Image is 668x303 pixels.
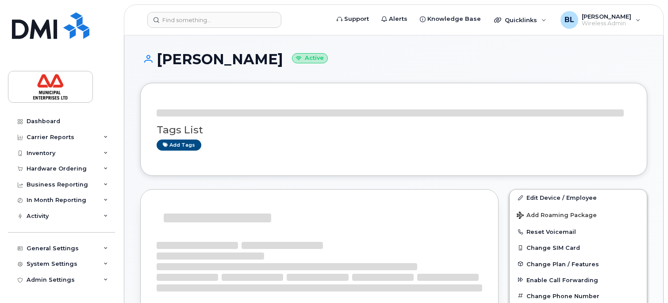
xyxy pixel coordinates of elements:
h1: [PERSON_NAME] [140,51,647,67]
small: Active [292,53,328,63]
button: Change Plan / Features [510,256,647,272]
button: Enable Call Forwarding [510,272,647,288]
span: Enable Call Forwarding [526,276,598,283]
span: Add Roaming Package [517,212,597,220]
span: Change Plan / Features [526,260,599,267]
h3: Tags List [157,124,631,136]
button: Change SIM Card [510,240,647,256]
a: Edit Device / Employee [510,190,647,206]
a: Add tags [157,140,201,151]
button: Reset Voicemail [510,224,647,240]
button: Add Roaming Package [510,206,647,224]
